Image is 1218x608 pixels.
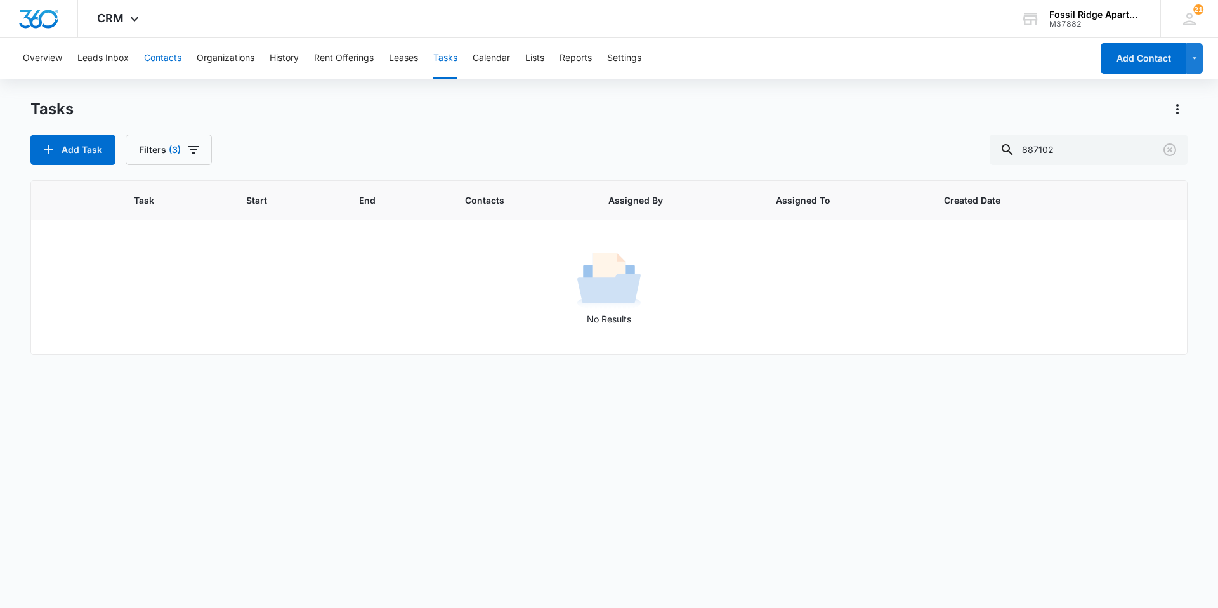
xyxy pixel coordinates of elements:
p: No Results [32,312,1186,326]
button: Actions [1167,99,1188,119]
span: End [359,194,416,207]
button: Tasks [433,38,457,79]
button: Leases [389,38,418,79]
span: Assigned To [776,194,894,207]
span: CRM [97,11,124,25]
span: (3) [169,145,181,154]
button: Reports [560,38,592,79]
div: account id [1049,20,1142,29]
div: account name [1049,10,1142,20]
button: Clear [1160,140,1180,160]
img: No Results [577,249,641,312]
button: Contacts [144,38,181,79]
button: History [270,38,299,79]
button: Calendar [473,38,510,79]
span: Contacts [465,194,560,207]
span: Start [246,194,310,207]
button: Organizations [197,38,254,79]
button: Add Contact [1101,43,1186,74]
button: Lists [525,38,544,79]
button: Add Task [30,135,115,165]
span: Created Date [944,194,1066,207]
button: Leads Inbox [77,38,129,79]
h1: Tasks [30,100,74,119]
button: Rent Offerings [314,38,374,79]
span: Task [134,194,197,207]
button: Overview [23,38,62,79]
div: notifications count [1193,4,1203,15]
span: 21 [1193,4,1203,15]
span: Assigned By [608,194,727,207]
input: Search Tasks [990,135,1188,165]
button: Settings [607,38,641,79]
button: Filters(3) [126,135,212,165]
